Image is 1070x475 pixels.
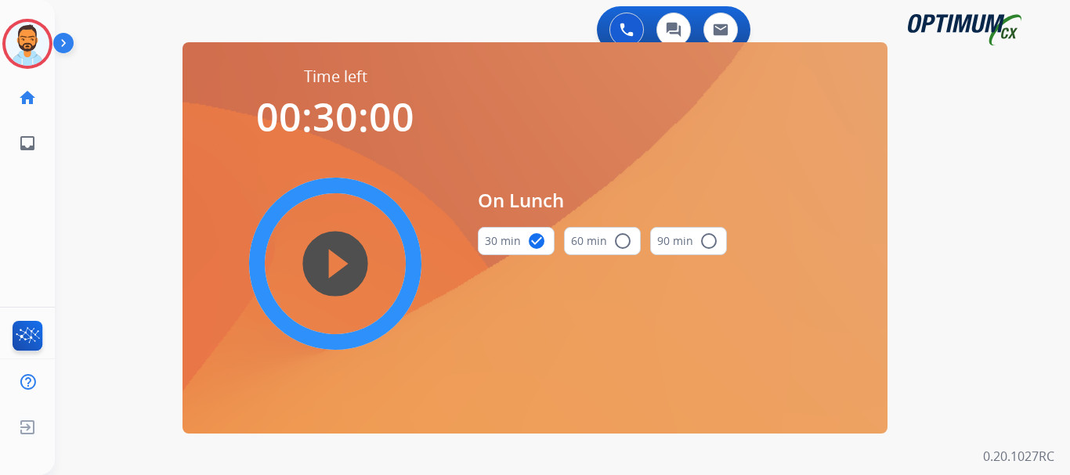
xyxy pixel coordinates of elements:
img: avatar [5,22,49,66]
mat-icon: play_circle_filled [326,254,345,273]
mat-icon: radio_button_unchecked [613,232,632,250]
button: 60 min [564,227,641,255]
button: 30 min [478,227,555,255]
mat-icon: check_circle [527,232,546,250]
mat-icon: radio_button_unchecked [699,232,718,250]
span: On Lunch [478,186,727,214]
mat-icon: home [18,88,37,107]
p: 0.20.1027RC [983,447,1054,466]
span: Time left [304,66,367,88]
button: 90 min [650,227,727,255]
span: 00:30:00 [256,90,414,143]
mat-icon: inbox [18,134,37,153]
